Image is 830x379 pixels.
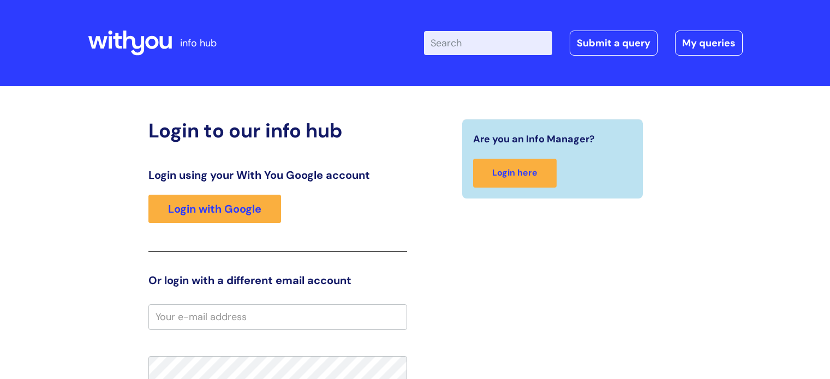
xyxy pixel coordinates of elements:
[180,34,217,52] p: info hub
[148,195,281,223] a: Login with Google
[473,159,557,188] a: Login here
[148,274,407,287] h3: Or login with a different email account
[148,119,407,142] h2: Login to our info hub
[148,304,407,329] input: Your e-mail address
[675,31,743,56] a: My queries
[570,31,658,56] a: Submit a query
[424,31,552,55] input: Search
[473,130,595,148] span: Are you an Info Manager?
[148,169,407,182] h3: Login using your With You Google account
